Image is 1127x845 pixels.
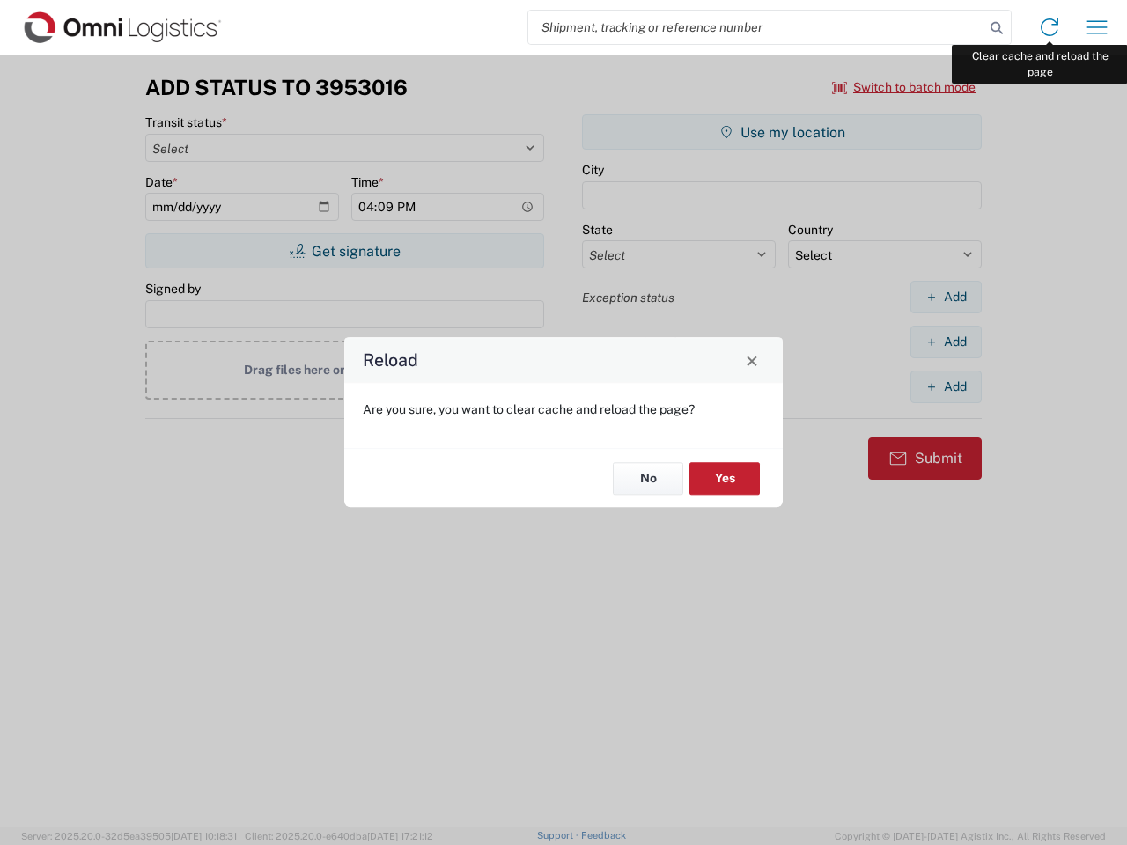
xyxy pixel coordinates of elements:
input: Shipment, tracking or reference number [528,11,984,44]
button: Yes [689,462,760,495]
button: Close [740,348,764,372]
p: Are you sure, you want to clear cache and reload the page? [363,401,764,417]
button: No [613,462,683,495]
h4: Reload [363,348,418,373]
